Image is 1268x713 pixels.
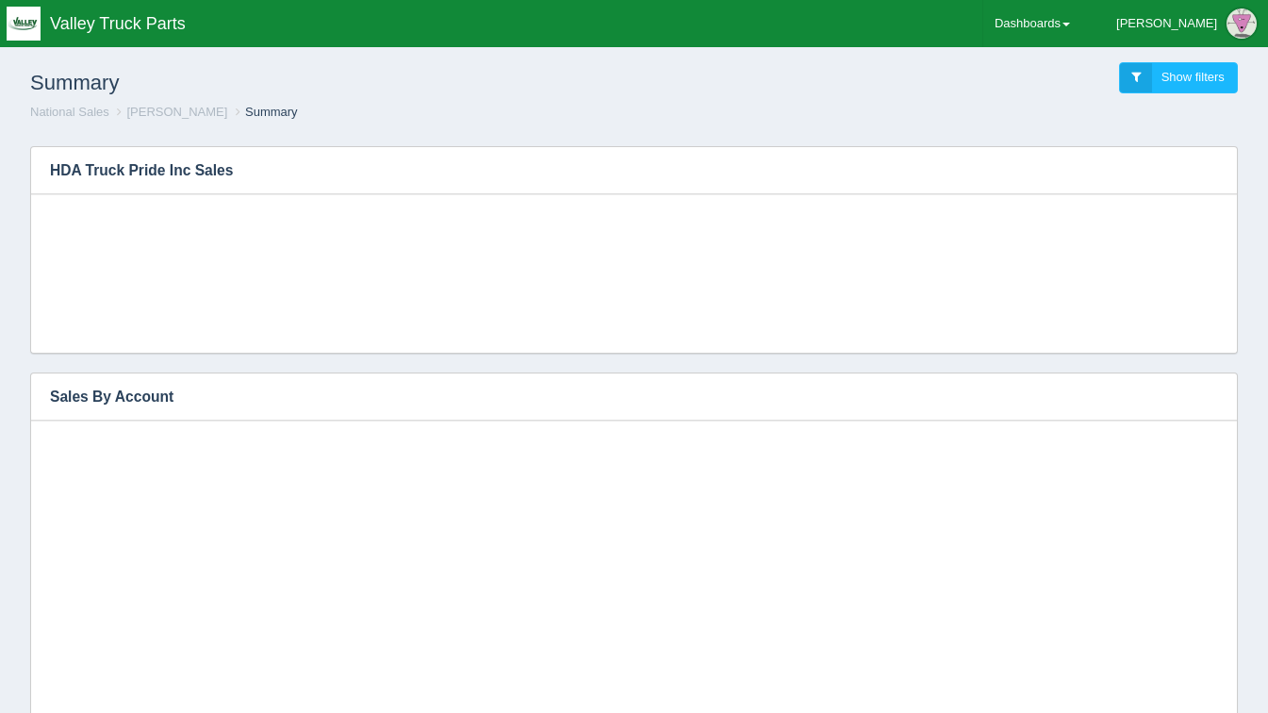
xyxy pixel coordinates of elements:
[1161,70,1225,84] span: Show filters
[30,62,634,104] h1: Summary
[31,373,1209,421] h3: Sales By Account
[1227,8,1257,39] img: Profile Picture
[31,147,1209,194] h3: HDA Truck Pride Inc Sales
[1119,62,1238,93] a: Show filters
[7,7,41,41] img: q1blfpkbivjhsugxdrfq.png
[50,14,186,33] span: Valley Truck Parts
[30,105,109,119] a: National Sales
[126,105,227,119] a: [PERSON_NAME]
[231,104,298,122] li: Summary
[1116,5,1217,42] div: [PERSON_NAME]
